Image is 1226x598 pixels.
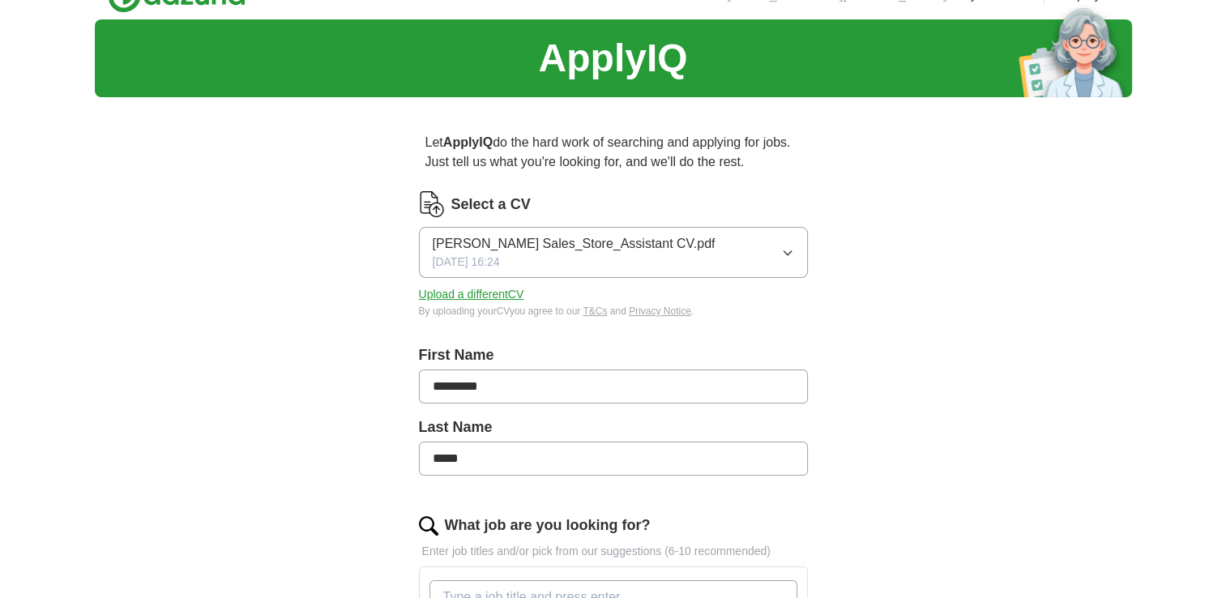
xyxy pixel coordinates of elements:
[419,516,438,536] img: search.png
[445,515,651,536] label: What job are you looking for?
[451,194,531,216] label: Select a CV
[419,416,808,438] label: Last Name
[538,29,687,88] h1: ApplyIQ
[419,304,808,318] div: By uploading your CV you agree to our and .
[419,286,524,303] button: Upload a differentCV
[419,543,808,560] p: Enter job titles and/or pick from our suggestions (6-10 recommended)
[433,234,716,254] span: [PERSON_NAME] Sales_Store_Assistant CV.pdf
[629,305,691,317] a: Privacy Notice
[583,305,607,317] a: T&Cs
[419,126,808,178] p: Let do the hard work of searching and applying for jobs. Just tell us what you're looking for, an...
[443,135,493,149] strong: ApplyIQ
[433,254,500,271] span: [DATE] 16:24
[419,191,445,217] img: CV Icon
[419,344,808,366] label: First Name
[419,227,808,278] button: [PERSON_NAME] Sales_Store_Assistant CV.pdf[DATE] 16:24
